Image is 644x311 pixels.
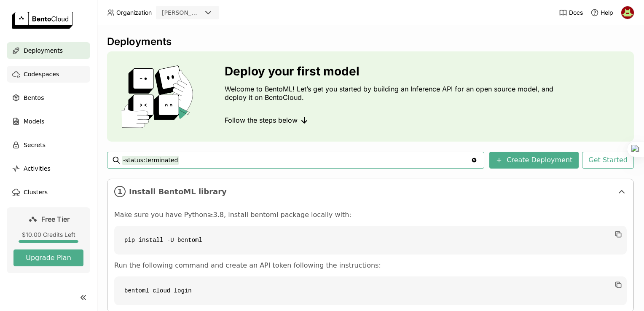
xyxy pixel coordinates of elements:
[489,152,579,169] button: Create Deployment
[41,215,70,223] span: Free Tier
[24,69,59,79] span: Codespaces
[7,137,90,153] a: Secrets
[569,9,583,16] span: Docs
[114,261,627,270] p: Run the following command and create an API token following the instructions:
[114,226,627,255] code: pip install -U bentoml
[114,276,627,305] code: bentoml cloud login
[24,140,46,150] span: Secrets
[116,9,152,16] span: Organization
[7,207,90,273] a: Free Tier$10.00 Credits LeftUpgrade Plan
[590,8,613,17] div: Help
[225,116,298,124] span: Follow the steps below
[7,113,90,130] a: Models
[129,187,613,196] span: Install BentoML library
[24,116,44,126] span: Models
[12,12,73,29] img: logo
[471,157,478,164] svg: Clear value
[24,187,48,197] span: Clusters
[107,179,633,204] div: 1Install BentoML library
[13,231,83,239] div: $10.00 Credits Left
[114,186,126,197] i: 1
[107,35,634,48] div: Deployments
[225,85,558,102] p: Welcome to BentoML! Let’s get you started by building an Inference API for an open source model, ...
[24,93,44,103] span: Bentos
[122,153,471,167] input: Search
[162,8,201,17] div: [PERSON_NAME]
[582,152,634,169] button: Get Started
[225,64,558,78] h3: Deploy your first model
[7,42,90,59] a: Deployments
[24,46,63,56] span: Deployments
[114,211,627,219] p: Make sure you have Python≥3.8, install bentoml package locally with:
[7,89,90,106] a: Bentos
[24,164,51,174] span: Activities
[13,249,83,266] button: Upgrade Plan
[559,8,583,17] a: Docs
[7,160,90,177] a: Activities
[202,9,203,17] input: Selected srajan.
[621,6,634,19] img: Srajan KUSHWAHA
[7,66,90,83] a: Codespaces
[7,184,90,201] a: Clusters
[601,9,613,16] span: Help
[114,65,204,128] img: cover onboarding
